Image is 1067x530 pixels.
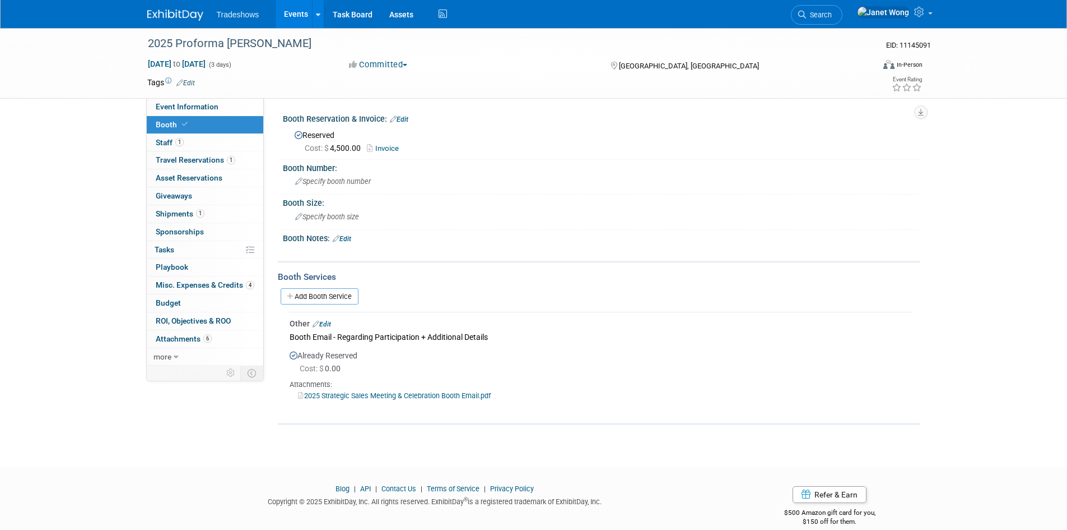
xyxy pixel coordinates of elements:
a: Playbook [147,259,263,276]
img: Format-Inperson.png [883,60,894,69]
span: Shipments [156,209,204,218]
sup: ® [464,496,468,503]
span: 4,500.00 [305,144,365,153]
span: Misc. Expenses & Credits [156,280,254,289]
span: Travel Reservations [156,155,235,164]
a: Edit [176,79,195,87]
a: Contact Us [381,485,416,493]
div: Event Format [808,58,923,75]
span: Search [806,11,832,19]
span: ROI, Objectives & ROO [156,316,231,325]
a: Misc. Expenses & Credits4 [147,276,263,294]
div: Booth Services [278,271,920,283]
span: Tasks [155,245,174,254]
div: In-Person [896,61,922,69]
span: more [153,352,171,361]
a: Search [791,5,842,25]
span: Booth [156,120,190,129]
div: Booth Reservation & Invoice: [283,110,920,125]
a: Add Booth Service [281,288,358,305]
span: Budget [156,298,181,307]
a: Sponsorships [147,223,263,241]
span: Cost: $ [300,364,325,373]
a: Asset Reservations [147,169,263,187]
span: 1 [175,138,184,146]
a: 2025 Strategic Sales Meeting & Celebration Booth Email.pdf [298,391,491,400]
a: Shipments1 [147,205,263,223]
span: [DATE] [DATE] [147,59,206,69]
div: Other [290,318,912,329]
span: to [171,59,182,68]
a: more [147,348,263,366]
span: 4 [246,281,254,289]
td: Tags [147,77,195,88]
div: 2025 Proforma [PERSON_NAME] [144,34,857,54]
span: Attachments [156,334,212,343]
a: Attachments6 [147,330,263,348]
span: Cost: $ [305,144,330,153]
img: Janet Wong [857,6,910,19]
span: Staff [156,138,184,147]
span: (3 days) [208,61,231,68]
a: Tasks [147,241,263,259]
a: Staff1 [147,134,263,151]
span: | [372,485,380,493]
i: Booth reservation complete [182,121,188,127]
div: $500 Amazon gift card for you, [739,501,920,527]
a: Edit [313,320,331,328]
span: 6 [203,334,212,343]
span: | [481,485,488,493]
span: Event Information [156,102,218,111]
span: Sponsorships [156,227,204,236]
div: Booth Number: [283,160,920,174]
span: | [351,485,358,493]
span: Playbook [156,262,188,271]
div: Attachments: [290,380,912,390]
a: Refer & Earn [793,486,866,503]
span: Giveaways [156,191,192,200]
span: | [418,485,425,493]
span: Asset Reservations [156,173,222,182]
a: Terms of Service [427,485,479,493]
div: $150 off for them. [739,517,920,527]
a: Edit [390,116,408,123]
a: Blog [336,485,350,493]
div: Booth Size: [283,195,920,209]
td: Personalize Event Tab Strip [221,366,241,380]
button: Committed [345,59,412,71]
span: Event ID: 11145091 [886,41,931,49]
a: API [360,485,371,493]
span: 1 [227,156,235,164]
span: 1 [196,209,204,218]
a: Booth [147,116,263,133]
span: Specify booth number [295,177,371,186]
span: Specify booth size [295,213,359,221]
div: Event Rating [892,77,922,82]
span: 0.00 [300,364,345,373]
img: ExhibitDay [147,10,203,21]
a: Privacy Policy [490,485,534,493]
div: Reserved [291,127,912,154]
div: Already Reserved [290,344,912,410]
a: Invoice [367,144,404,153]
a: Budget [147,294,263,312]
span: [GEOGRAPHIC_DATA], [GEOGRAPHIC_DATA] [619,62,759,70]
div: Booth Email - Regarding Participation + Additional Details [290,329,912,344]
td: Toggle Event Tabs [240,366,263,380]
div: Copyright © 2025 ExhibitDay, Inc. All rights reserved. ExhibitDay is a registered trademark of Ex... [147,494,723,507]
a: Giveaways [147,187,263,205]
a: Travel Reservations1 [147,151,263,169]
div: Booth Notes: [283,230,920,245]
a: Event Information [147,98,263,116]
span: Tradeshows [217,10,259,19]
a: ROI, Objectives & ROO [147,312,263,330]
a: Edit [333,235,351,243]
